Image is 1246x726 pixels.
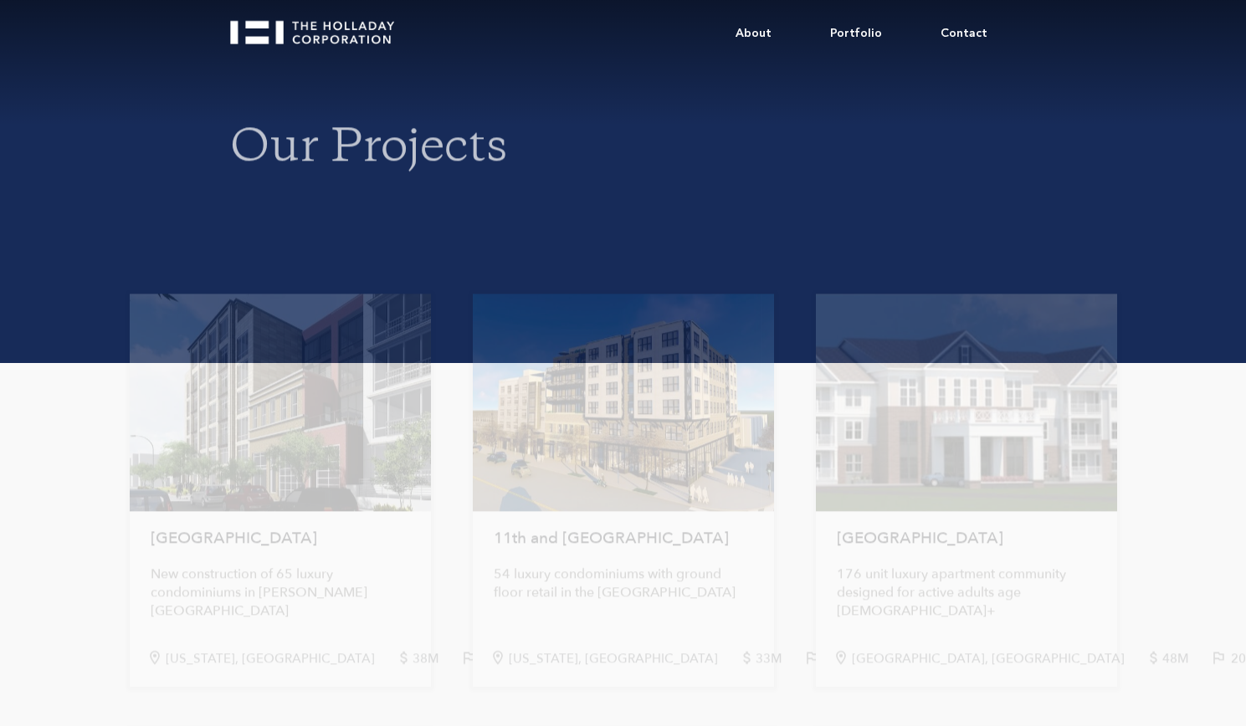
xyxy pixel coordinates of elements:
[706,8,801,59] a: About
[837,565,1096,620] div: 176 unit luxury apartment community designed for active adults age [DEMOGRAPHIC_DATA]+
[151,565,410,620] div: New construction of 65 luxury condominiums in [PERSON_NAME][GEOGRAPHIC_DATA]
[837,519,1096,556] h1: [GEOGRAPHIC_DATA]
[852,652,1146,666] div: [GEOGRAPHIC_DATA], [GEOGRAPHIC_DATA]
[1162,652,1210,666] div: 48M
[230,123,1017,176] h1: Our Projects
[801,8,911,59] a: Portfolio
[494,519,753,556] h1: 11th and [GEOGRAPHIC_DATA]
[151,519,410,556] h1: [GEOGRAPHIC_DATA]
[230,8,409,44] a: home
[509,652,739,666] div: [US_STATE], [GEOGRAPHIC_DATA]
[166,652,396,666] div: [US_STATE], [GEOGRAPHIC_DATA]
[756,652,803,666] div: 33M
[911,8,1017,59] a: Contact
[494,565,753,601] div: 54 luxury condominiums with ground floor retail in the [GEOGRAPHIC_DATA]
[413,652,460,666] div: 38M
